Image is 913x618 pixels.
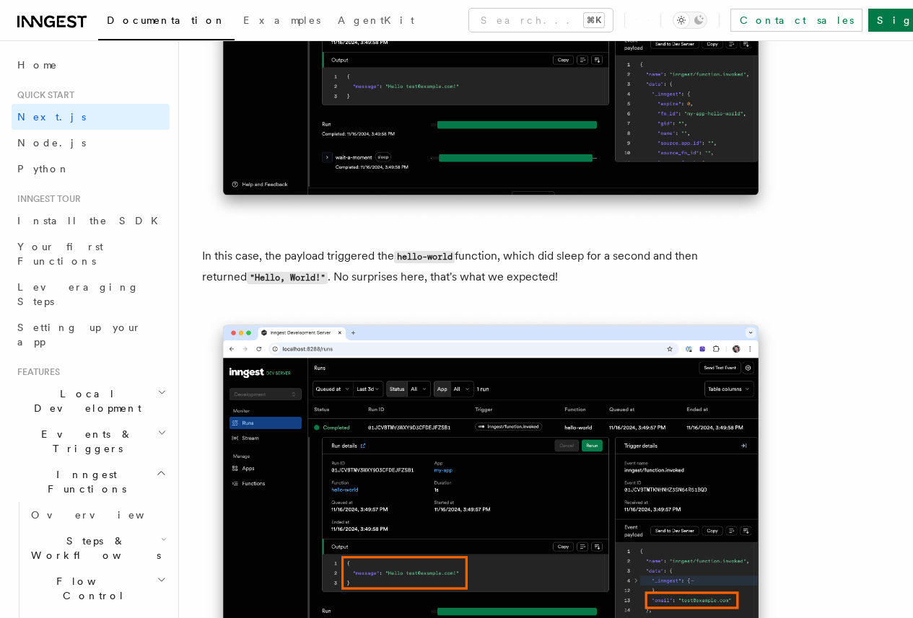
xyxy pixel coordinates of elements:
span: Python [17,163,70,175]
span: Events & Triggers [12,427,157,456]
button: Flow Control [25,568,170,609]
span: Your first Functions [17,241,103,267]
button: Steps & Workflows [25,528,170,568]
a: AgentKit [329,4,423,39]
a: Install the SDK [12,208,170,234]
code: hello-world [394,251,455,263]
a: Leveraging Steps [12,274,170,314]
a: Home [12,52,170,78]
span: Features [12,366,60,378]
span: Steps & Workflows [25,534,161,562]
a: Your first Functions [12,234,170,274]
span: Overview [31,509,180,521]
a: Setting up your app [12,314,170,355]
kbd: ⌘K [584,13,604,27]
a: Python [12,156,170,182]
span: Local Development [12,387,157,415]
span: AgentKit [338,14,414,26]
span: Quick start [12,89,74,101]
a: Overview [25,502,170,528]
span: Home [17,58,58,72]
button: Toggle dark mode [673,12,707,29]
a: Examples [235,4,329,39]
code: "Hello, World!" [247,272,328,284]
span: Inngest Functions [12,467,156,496]
a: Contact sales [730,9,862,32]
span: Documentation [107,14,226,26]
span: Next.js [17,111,86,123]
button: Search...⌘K [469,9,613,32]
button: Events & Triggers [12,421,170,462]
span: Node.js [17,137,86,149]
span: Leveraging Steps [17,281,139,307]
button: Inngest Functions [12,462,170,502]
span: Setting up your app [17,322,141,348]
button: Local Development [12,381,170,421]
p: In this case, the payload triggered the function, which did sleep for a second and then returned ... [202,246,779,288]
span: Install the SDK [17,215,167,226]
span: Examples [243,14,320,26]
a: Documentation [98,4,235,40]
span: Flow Control [25,574,157,603]
a: Node.js [12,130,170,156]
span: Inngest tour [12,193,81,205]
a: Next.js [12,104,170,130]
